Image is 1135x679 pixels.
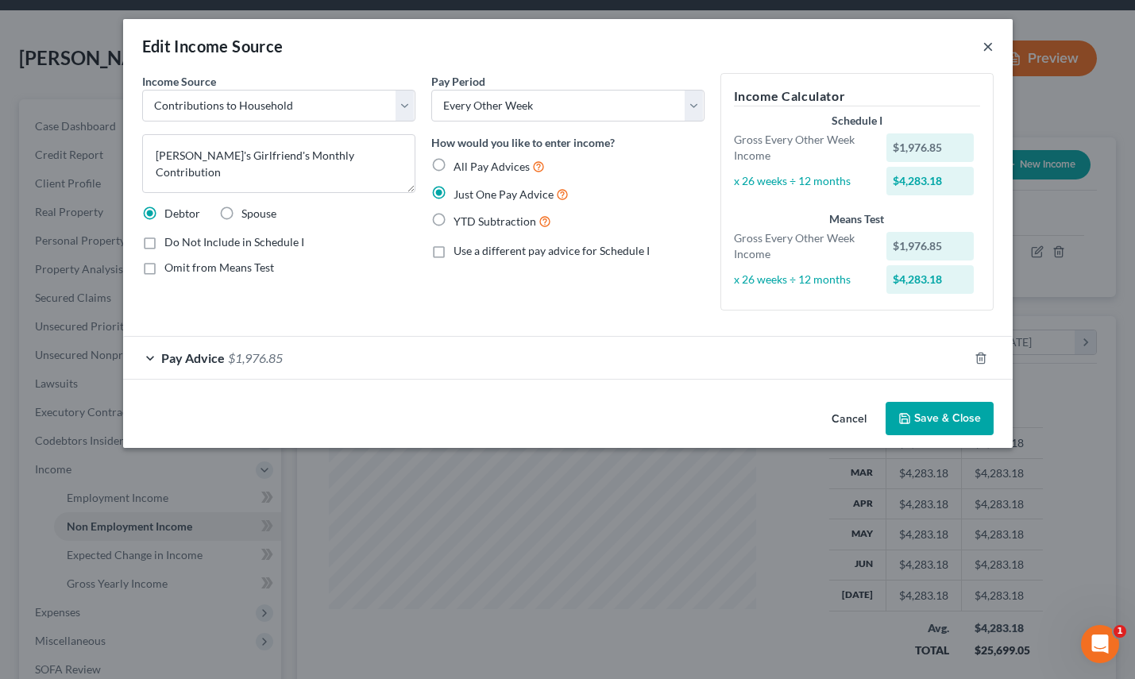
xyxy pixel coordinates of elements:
span: Debtor [164,206,200,220]
button: Cancel [819,403,879,435]
div: Gross Every Other Week Income [726,230,879,262]
div: Schedule I [734,113,980,129]
div: x 26 weeks ÷ 12 months [726,173,879,189]
button: Save & Close [886,402,994,435]
div: Gross Every Other Week Income [726,132,879,164]
div: $1,976.85 [886,232,974,260]
span: Just One Pay Advice [454,187,554,201]
span: 1 [1114,625,1126,638]
div: Edit Income Source [142,35,284,57]
div: $4,283.18 [886,265,974,294]
iframe: Intercom live chat [1081,625,1119,663]
span: $1,976.85 [228,350,283,365]
span: Pay Advice [161,350,225,365]
label: How would you like to enter income? [431,134,615,151]
span: YTD Subtraction [454,214,536,228]
div: $1,976.85 [886,133,974,162]
div: Means Test [734,211,980,227]
button: × [983,37,994,56]
span: Income Source [142,75,216,88]
div: $4,283.18 [886,167,974,195]
div: x 26 weeks ÷ 12 months [726,272,879,287]
span: Omit from Means Test [164,260,274,274]
span: Use a different pay advice for Schedule I [454,244,650,257]
span: Spouse [241,206,276,220]
h5: Income Calculator [734,87,980,106]
label: Pay Period [431,73,485,90]
span: Do Not Include in Schedule I [164,235,304,249]
span: All Pay Advices [454,160,530,173]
